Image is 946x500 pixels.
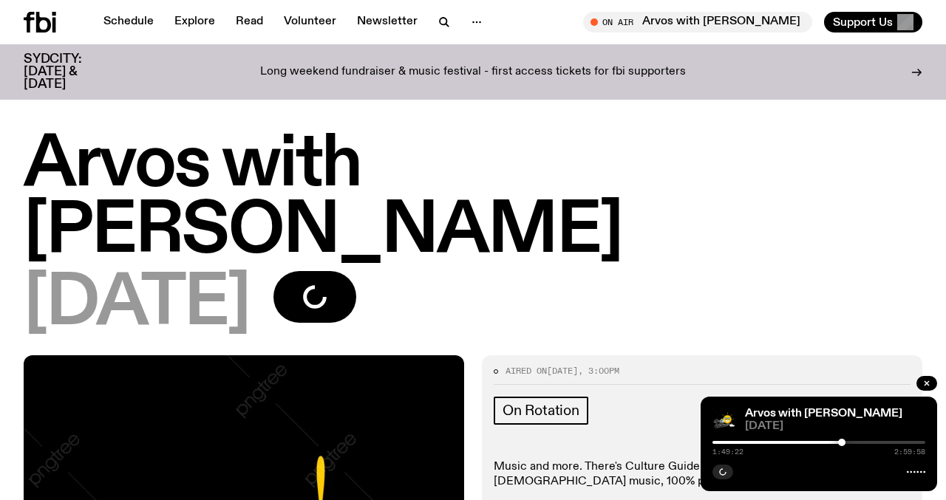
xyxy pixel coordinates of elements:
[824,12,922,32] button: Support Us
[24,132,922,265] h1: Arvos with [PERSON_NAME]
[833,16,893,29] span: Support Us
[894,448,925,456] span: 2:59:58
[745,421,925,432] span: [DATE]
[24,53,118,91] h3: SYDCITY: [DATE] & [DATE]
[712,448,743,456] span: 1:49:22
[166,12,224,32] a: Explore
[745,408,902,419] a: Arvos with [PERSON_NAME]
[547,365,578,377] span: [DATE]
[494,460,911,488] p: Music and more. There's Culture Guide at 4:30pm. 50% [DEMOGRAPHIC_DATA] music, 100% pure excellen...
[227,12,272,32] a: Read
[503,403,579,419] span: On Rotation
[712,408,736,432] img: A stock image of a grinning sun with sunglasses, with the text Good Afternoon in cursive
[506,365,547,377] span: Aired on
[578,365,619,377] span: , 3:00pm
[95,12,163,32] a: Schedule
[24,271,250,338] span: [DATE]
[583,12,812,32] button: On AirArvos with [PERSON_NAME]
[260,66,686,79] p: Long weekend fundraiser & music festival - first access tickets for fbi supporters
[494,397,588,425] a: On Rotation
[348,12,426,32] a: Newsletter
[275,12,345,32] a: Volunteer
